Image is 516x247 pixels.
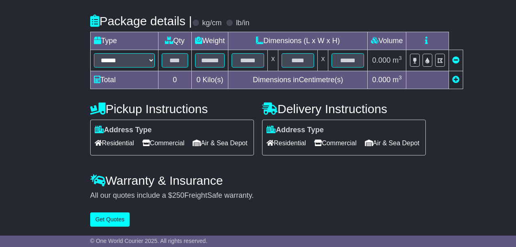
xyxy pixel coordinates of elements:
td: Type [90,32,158,50]
span: m [392,76,402,84]
td: Dimensions in Centimetre(s) [228,71,368,89]
h4: Warranty & Insurance [90,174,426,187]
span: Commercial [142,137,184,149]
button: Get Quotes [90,212,130,227]
label: lb/in [236,19,249,28]
td: x [268,50,278,71]
h4: Package details | [90,14,192,28]
td: Qty [158,32,191,50]
a: Remove this item [452,56,460,64]
td: Kilo(s) [191,71,228,89]
label: Address Type [267,126,324,135]
label: Address Type [95,126,152,135]
td: Dimensions (L x W x H) [228,32,368,50]
span: 0.000 [372,56,390,64]
span: 250 [172,191,184,199]
span: m [392,56,402,64]
h4: Pickup Instructions [90,102,254,116]
span: 0.000 [372,76,390,84]
td: Volume [368,32,406,50]
a: Add new item [452,76,460,84]
td: Total [90,71,158,89]
sup: 3 [399,74,402,81]
td: Weight [191,32,228,50]
label: kg/cm [202,19,222,28]
td: x [318,50,328,71]
span: Air & Sea Depot [193,137,247,149]
td: 0 [158,71,191,89]
span: Commercial [314,137,356,149]
h4: Delivery Instructions [262,102,426,116]
span: 0 [197,76,201,84]
div: All our quotes include a $ FreightSafe warranty. [90,191,426,200]
span: Residential [95,137,134,149]
span: Residential [267,137,306,149]
sup: 3 [399,55,402,61]
span: © One World Courier 2025. All rights reserved. [90,238,208,244]
span: Air & Sea Depot [365,137,420,149]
